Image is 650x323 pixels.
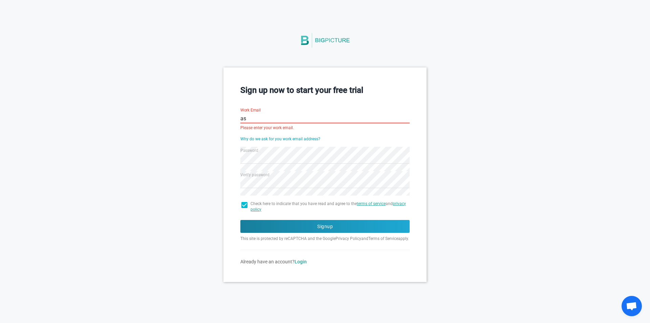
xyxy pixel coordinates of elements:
[240,84,410,96] h3: Sign up now to start your free trial
[368,236,398,241] a: Terms of Service
[240,137,320,141] a: Why do we ask for you work email address?
[240,258,410,265] div: Already have an account?
[240,220,410,233] button: Signup
[240,126,410,130] div: Please enter your work email.
[240,236,410,242] p: This site is protected by reCAPTCHA and the Google and apply.
[622,296,642,316] a: Open chat
[251,201,410,213] span: Check here to indicate that you have read and agree to the and
[357,201,386,206] a: terms of service
[295,259,307,264] a: Login
[335,236,361,241] a: Privacy Policy
[300,26,350,55] img: BigPicture
[251,201,406,212] a: privacy policy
